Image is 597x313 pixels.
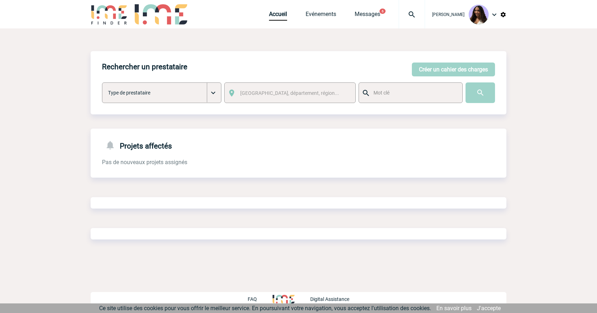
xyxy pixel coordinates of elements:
[102,140,172,150] h4: Projets affectés
[306,11,336,21] a: Evénements
[477,305,501,312] a: J'accepte
[273,295,295,303] img: http://www.idealmeetingsevents.fr/
[91,4,128,25] img: IME-Finder
[102,159,187,166] span: Pas de nouveaux projets assignés
[355,11,380,21] a: Messages
[466,82,495,103] input: Submit
[380,9,386,14] button: 6
[248,295,273,302] a: FAQ
[240,90,339,96] span: [GEOGRAPHIC_DATA], département, région...
[469,5,489,25] img: 131234-0.jpg
[372,88,456,97] input: Mot clé
[436,305,472,312] a: En savoir plus
[102,63,187,71] h4: Rechercher un prestataire
[99,305,431,312] span: Ce site utilise des cookies pour vous offrir le meilleur service. En poursuivant votre navigation...
[248,296,257,302] p: FAQ
[105,140,120,150] img: notifications-24-px-g.png
[310,296,349,302] p: Digital Assistance
[269,11,287,21] a: Accueil
[432,12,464,17] span: [PERSON_NAME]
